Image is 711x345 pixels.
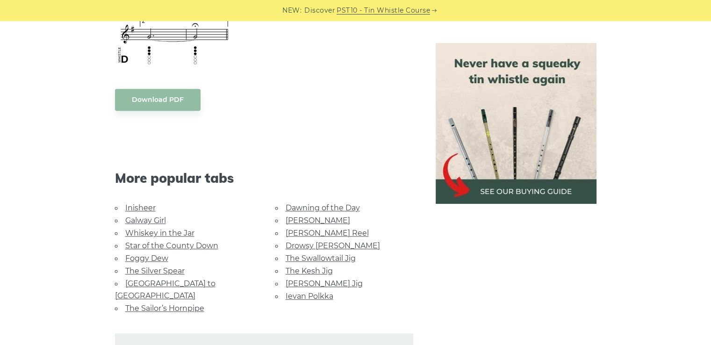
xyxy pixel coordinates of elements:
a: Whiskey in the Jar [125,229,194,237]
a: Galway Girl [125,216,166,225]
a: The Sailor’s Hornpipe [125,304,204,313]
a: Inisheer [125,203,156,212]
a: [PERSON_NAME] [286,216,350,225]
a: The Silver Spear [125,266,185,275]
a: Drowsy [PERSON_NAME] [286,241,380,250]
a: Foggy Dew [125,254,168,263]
span: NEW: [282,5,302,16]
img: tin whistle buying guide [436,43,596,204]
a: The Swallowtail Jig [286,254,356,263]
a: [PERSON_NAME] Reel [286,229,369,237]
a: Download PDF [115,89,201,111]
a: Star of the County Down [125,241,218,250]
a: PST10 - Tin Whistle Course [337,5,430,16]
a: The Kesh Jig [286,266,333,275]
a: [GEOGRAPHIC_DATA] to [GEOGRAPHIC_DATA] [115,279,215,300]
a: Dawning of the Day [286,203,360,212]
a: Ievan Polkka [286,292,333,301]
span: More popular tabs [115,170,413,186]
a: [PERSON_NAME] Jig [286,279,363,288]
span: Discover [304,5,335,16]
